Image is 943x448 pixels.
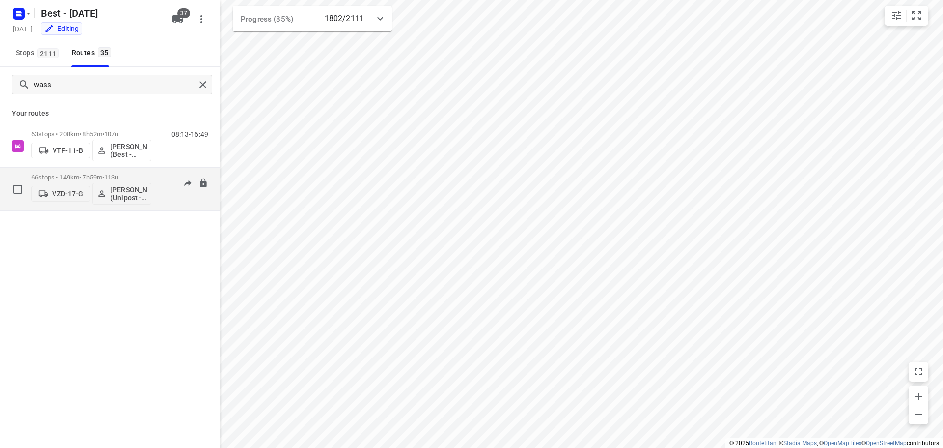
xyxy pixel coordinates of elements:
[52,190,83,198] p: VZD-17-G
[12,108,208,119] p: Your routes
[168,9,188,29] button: 37
[102,174,104,181] span: •
[198,178,208,189] button: Lock route
[111,186,147,202] p: [PERSON_NAME] (Unipost - ZZP - Best)
[325,13,364,25] p: 1802/2111
[34,77,195,92] input: Search routes
[104,130,118,138] span: 107u
[111,143,147,158] p: [PERSON_NAME] (Best - ZZP)
[31,130,151,138] p: 63 stops • 208km • 8h52m
[241,15,293,24] span: Progress (85%)
[783,440,817,447] a: Stadia Maps
[729,440,939,447] li: © 2025 , © , © © contributors
[31,186,90,202] button: VZD-17-G
[749,440,777,447] a: Routetitan
[98,47,111,57] span: 35
[16,47,62,59] span: Stops
[233,6,392,31] div: Progress (85%)1802/2111
[171,130,208,138] p: 08:13-16:49
[102,130,104,138] span: •
[31,174,151,181] p: 66 stops • 149km • 7h59m
[37,48,59,58] span: 2111
[104,174,118,181] span: 113u
[887,6,906,26] button: Map settings
[9,23,37,34] h5: Project date
[44,24,79,33] div: You are currently in edit mode.
[8,179,28,199] span: Select
[907,6,926,26] button: Fit zoom
[824,440,861,447] a: OpenMapTiles
[866,440,907,447] a: OpenStreetMap
[92,183,151,205] button: [PERSON_NAME] (Unipost - ZZP - Best)
[72,47,114,59] div: Routes
[53,147,83,154] p: VTF-11-B
[192,9,211,29] button: More
[885,6,928,26] div: small contained button group
[31,143,90,158] button: VTF-11-B
[177,8,190,18] span: 37
[92,140,151,161] button: [PERSON_NAME] (Best - ZZP)
[37,5,164,21] h5: Rename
